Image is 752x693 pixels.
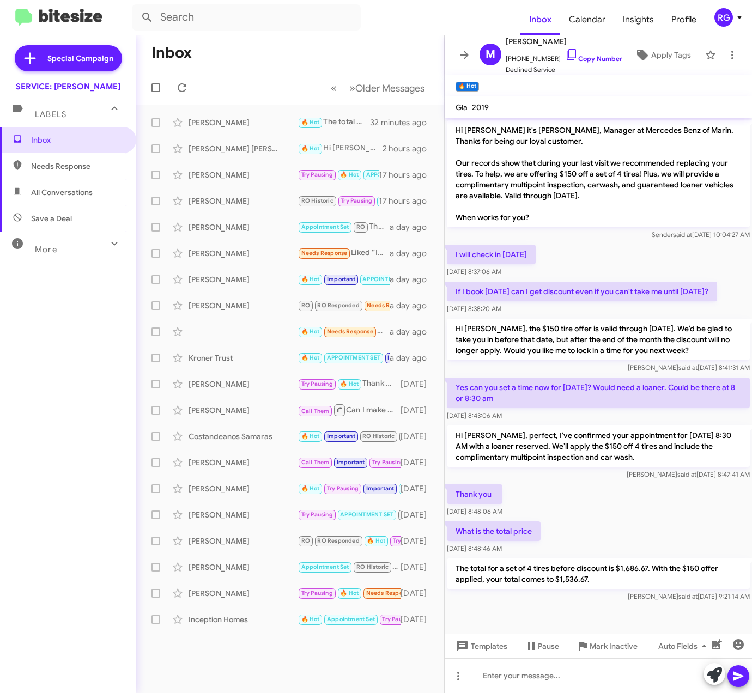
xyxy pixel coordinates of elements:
div: [DATE] [401,405,435,416]
a: Special Campaign [15,45,122,71]
div: [DATE] [401,509,435,520]
span: Important [327,433,355,440]
span: APPOINTMENT SET [366,171,420,178]
div: [DATE] [401,614,435,625]
p: The total for a set of 4 tires before discount is $1,686.67. With the $150 offer applied, your to... [447,558,750,589]
div: 32 minutes ago [370,117,435,128]
span: said at [673,230,692,239]
div: Great [298,587,401,599]
div: I went ahead and checked your service history, and it’s been over 12 months since your last visit... [298,561,401,573]
span: RO Historic [356,563,389,570]
span: Auto Fields [658,636,711,656]
span: 🔥 Hot [301,354,320,361]
span: Call Them [301,408,330,415]
p: Hi [PERSON_NAME], the $150 tire offer is valid through [DATE]. We’d be glad to take you in before... [447,319,750,360]
div: [PERSON_NAME] [189,222,298,233]
span: [DATE] 8:48:46 AM [447,544,502,552]
div: [DATE] [401,457,435,468]
div: a day ago [390,222,435,233]
p: Yes can you set a time now for [DATE]? Would need a loaner. Could be there at 8 or 8:30 am [447,378,750,408]
span: Important [337,459,365,466]
span: 🔥 Hot [340,171,359,178]
span: Needs Response [327,328,373,335]
div: [PERSON_NAME] [PERSON_NAME] [189,143,298,154]
div: Sorry--didn't recognize the number when you first texted. I made an appointment by phone. Thanks. [298,325,390,338]
span: RO Responded [317,302,359,309]
p: If I book [DATE] can I get discount even if you can't take me until [DATE]? [447,282,717,301]
span: All Conversations [31,187,93,198]
span: Appointment Set [301,563,349,570]
div: [PERSON_NAME] [189,379,298,390]
span: Older Messages [355,82,424,94]
span: Important [327,276,355,283]
span: More [35,245,57,254]
span: Needs Response [366,589,413,597]
span: Apply Tags [651,45,691,65]
div: a day ago [390,300,435,311]
span: Try Pausing [327,485,359,492]
span: RO [356,223,365,230]
div: Thank you for letting us know, have a great day ! [298,378,401,390]
div: Perfect, [PERSON_NAME]. I’ve scheduled you for [DATE] 11:00 AM. This will also lock in the flash ... [298,168,379,181]
span: Profile [663,4,705,35]
span: Save a Deal [31,213,72,224]
div: [PERSON_NAME] [189,405,298,416]
span: Appointment Set [327,616,375,623]
div: Inception Homes [189,614,298,625]
span: [PHONE_NUMBER] [506,48,622,64]
p: What is the total price [447,521,541,541]
span: RO Historic [362,433,395,440]
div: Thank you for the information, [PERSON_NAME]! The account records have been updated. [298,221,390,233]
span: Important [366,485,395,492]
span: said at [678,363,698,372]
div: 17 hours ago [379,196,435,206]
span: Needs Response [367,302,413,309]
div: Wonderful [298,430,401,442]
p: Hi [PERSON_NAME], perfect, I’ve confirmed your appointment for [DATE] 8:30 AM with a loaner reser... [447,425,750,467]
span: Try Pausing [301,511,333,518]
span: [PERSON_NAME] [DATE] 8:47:41 AM [627,470,750,478]
div: Yes - thank you [298,299,390,312]
div: [PERSON_NAME] [189,562,298,573]
span: RO [301,302,310,309]
div: [PERSON_NAME] [189,274,298,285]
div: Hi [PERSON_NAME], we have a driver outside waiting for you. Thank you. [298,456,401,469]
span: 🔥 Hot [367,537,385,544]
input: Search [132,4,361,31]
div: [DATE] [401,431,435,442]
button: RG [705,8,740,27]
div: a day ago [390,326,435,337]
a: Inbox [520,4,560,35]
button: Auto Fields [650,636,719,656]
span: Labels [35,110,66,119]
div: Liked “You're welcome! We look forward to seeing you [DATE] at 8:00 AM. Safe travels!” [298,194,379,207]
div: Hi [PERSON_NAME], perfect, mornings work. I can offer [DATE] between 8:00 AM and 11:00 AM. Would ... [298,142,383,155]
span: 🔥 Hot [301,433,320,440]
span: [PERSON_NAME] [DATE] 8:41:31 AM [628,363,750,372]
div: a day ago [390,352,435,363]
div: [PERSON_NAME] [189,457,298,468]
span: Try Pausing [382,616,414,623]
div: [PERSON_NAME] [189,483,298,494]
div: no [298,273,390,285]
a: Calendar [560,4,614,35]
span: APPOINTMENT SET [362,276,416,283]
span: 🔥 Hot [340,380,359,387]
div: [DATE] [401,379,435,390]
span: APPOINTMENT SET [340,511,393,518]
span: APPOINTMENT SET [327,354,380,361]
span: Gla [456,102,468,112]
span: 🔥 Hot [340,589,359,597]
button: Mark Inactive [568,636,646,656]
div: a day ago [390,274,435,285]
nav: Page navigation example [325,77,431,99]
h1: Inbox [151,44,192,62]
span: Mark Inactive [590,636,638,656]
div: Đã thích “You're welcome! If you need anything else , just let me know. Have a great day!” [298,613,401,625]
span: Special Campaign [47,53,113,64]
span: Inbox [31,135,124,145]
span: Insights [614,4,663,35]
span: RO Historic [301,197,333,204]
